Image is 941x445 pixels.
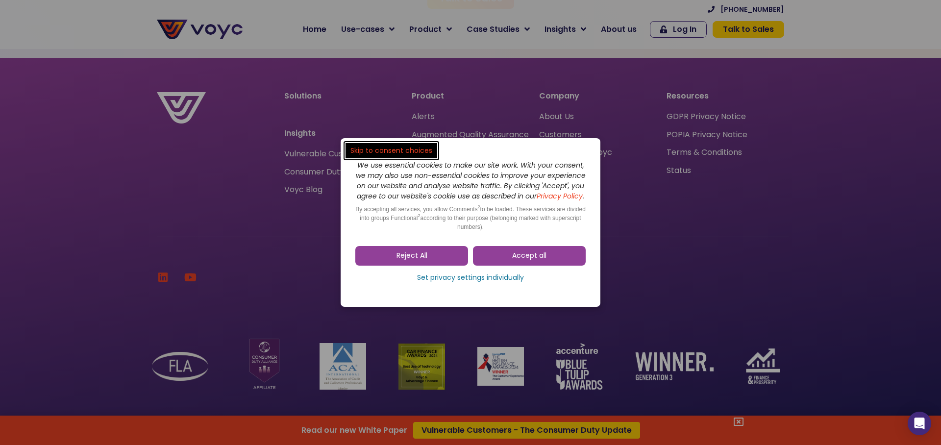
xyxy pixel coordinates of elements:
i: We use essential cookies to make our site work. With your consent, we may also use non-essential ... [356,160,586,201]
a: Accept all [473,246,586,266]
span: By accepting all services, you allow Comments to be loaded. These services are divided into group... [355,206,586,230]
span: Reject All [396,251,427,261]
a: Skip to consent choices [346,143,437,158]
span: Accept all [512,251,546,261]
sup: 2 [418,213,420,218]
a: Set privacy settings individually [355,271,586,285]
a: Privacy Policy [537,191,583,201]
sup: 2 [478,204,480,209]
a: Reject All [355,246,468,266]
span: Set privacy settings individually [417,273,524,283]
